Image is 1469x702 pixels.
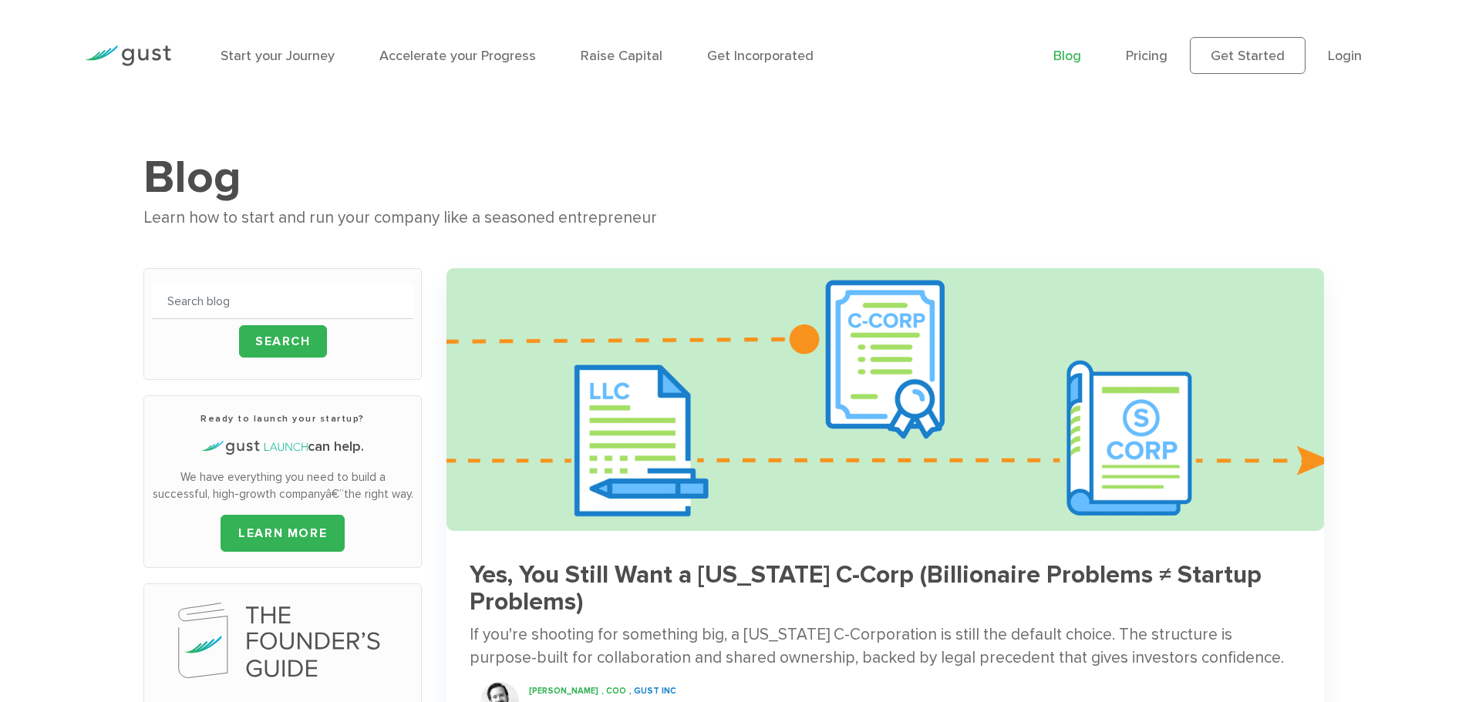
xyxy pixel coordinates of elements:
[1190,37,1306,74] a: Get Started
[446,268,1324,531] img: S Corporation Llc Startup Tax Savings Hero 745a637daab6798955651138ffe46d682c36e4ed50c581f4efd756...
[152,437,413,457] h4: can help.
[152,411,413,425] h3: Ready to launch your startup?
[629,686,676,696] span: , Gust INC
[221,48,335,64] a: Start your Journey
[470,623,1301,670] div: If you're shooting for something big, a [US_STATE] C-Corporation is still the default choice. The...
[221,515,345,552] a: LEARN MORE
[143,149,1325,205] h1: Blog
[239,325,327,358] input: Search
[1053,48,1081,64] a: Blog
[85,45,171,66] img: Gust Logo
[152,469,413,503] p: We have everything you need to build a successful, high-growth companyâ€”the right way.
[1126,48,1167,64] a: Pricing
[529,686,598,696] span: [PERSON_NAME]
[143,205,1325,231] div: Learn how to start and run your company like a seasoned entrepreneur
[1328,48,1362,64] a: Login
[581,48,662,64] a: Raise Capital
[379,48,536,64] a: Accelerate your Progress
[601,686,626,696] span: , COO
[470,562,1301,616] h3: Yes, You Still Want a [US_STATE] C-Corp (Billionaire Problems ≠ Startup Problems)
[152,284,413,319] input: Search blog
[707,48,814,64] a: Get Incorporated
